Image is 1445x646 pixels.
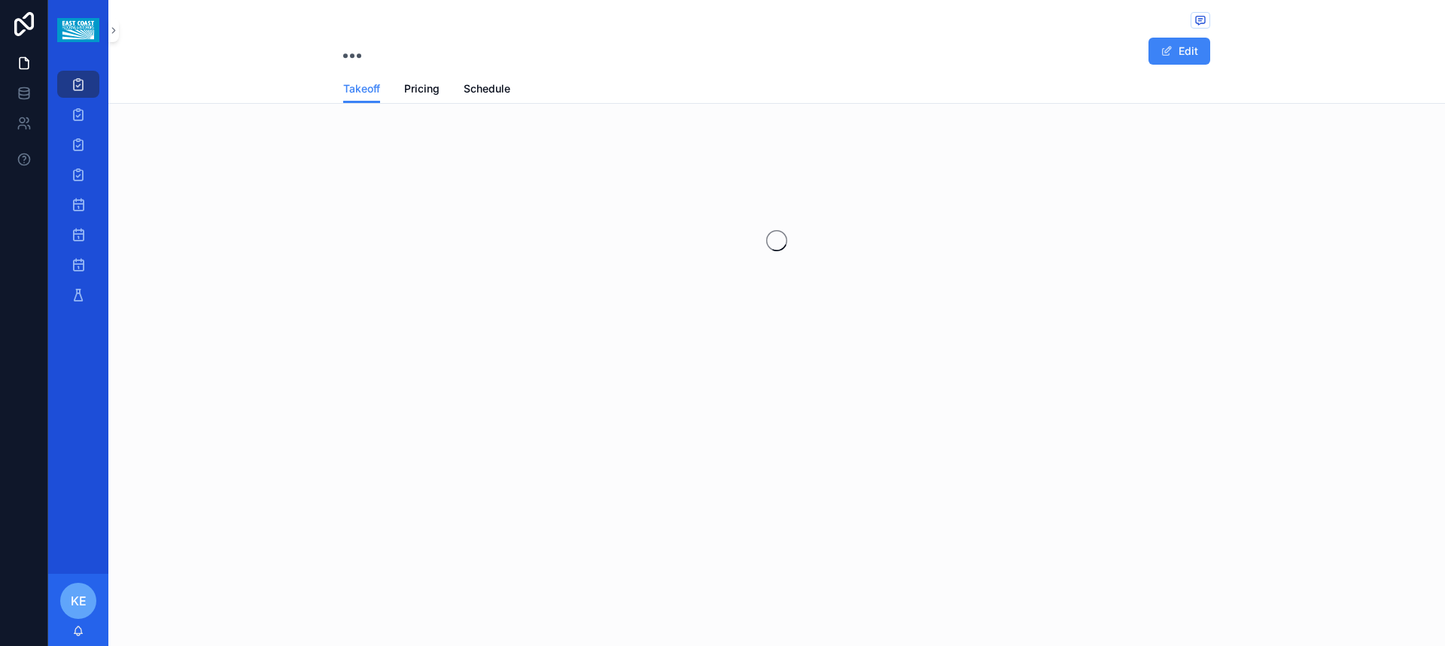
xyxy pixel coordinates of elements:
div: scrollable content [48,60,108,328]
span: Takeoff [343,81,380,96]
a: Takeoff [343,75,380,104]
a: Pricing [404,75,440,105]
span: KE [71,592,87,610]
span: Pricing [404,81,440,96]
button: Edit [1148,38,1210,65]
span: Schedule [464,81,510,96]
img: App logo [57,18,99,42]
a: Schedule [464,75,510,105]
